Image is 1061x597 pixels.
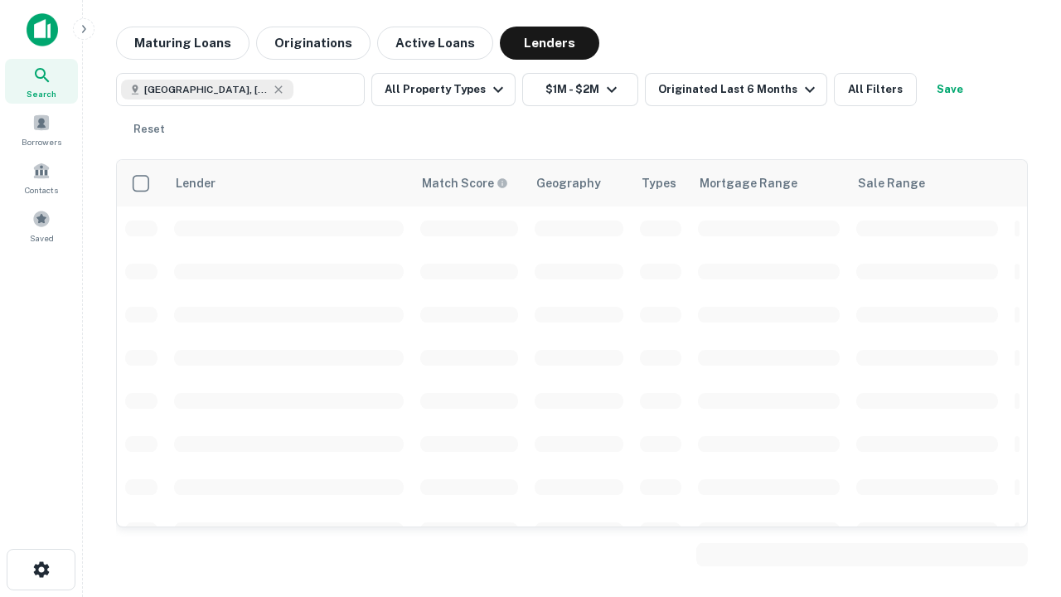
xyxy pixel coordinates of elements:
[27,13,58,46] img: capitalize-icon.png
[834,73,917,106] button: All Filters
[22,135,61,148] span: Borrowers
[690,160,848,206] th: Mortgage Range
[923,73,976,106] button: Save your search to get updates of matches that match your search criteria.
[5,203,78,248] a: Saved
[422,174,505,192] h6: Match Score
[371,73,516,106] button: All Property Types
[536,173,601,193] div: Geography
[632,160,690,206] th: Types
[5,155,78,200] a: Contacts
[176,173,216,193] div: Lender
[116,27,250,60] button: Maturing Loans
[5,59,78,104] a: Search
[25,183,58,197] span: Contacts
[144,82,269,97] span: [GEOGRAPHIC_DATA], [GEOGRAPHIC_DATA], [GEOGRAPHIC_DATA]
[642,173,676,193] div: Types
[848,160,1006,206] th: Sale Range
[256,27,371,60] button: Originations
[27,87,56,100] span: Search
[658,80,820,99] div: Originated Last 6 Months
[700,173,797,193] div: Mortgage Range
[858,173,925,193] div: Sale Range
[978,464,1061,544] iframe: Chat Widget
[412,160,526,206] th: Capitalize uses an advanced AI algorithm to match your search with the best lender. The match sco...
[422,174,508,192] div: Capitalize uses an advanced AI algorithm to match your search with the best lender. The match sco...
[526,160,632,206] th: Geography
[5,107,78,152] a: Borrowers
[166,160,412,206] th: Lender
[377,27,493,60] button: Active Loans
[645,73,827,106] button: Originated Last 6 Months
[30,231,54,245] span: Saved
[123,113,176,146] button: Reset
[500,27,599,60] button: Lenders
[522,73,638,106] button: $1M - $2M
